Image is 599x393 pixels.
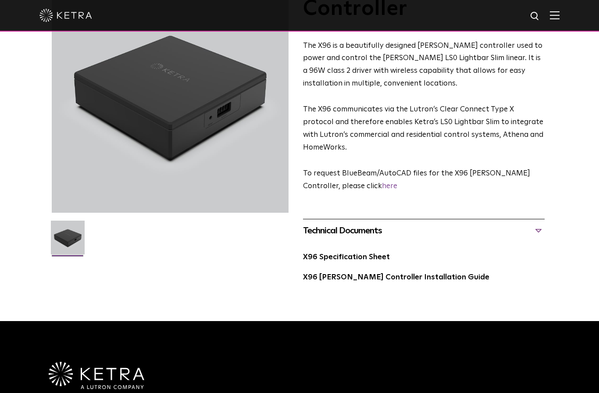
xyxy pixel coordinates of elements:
[39,9,92,22] img: ketra-logo-2019-white
[303,254,390,261] a: X96 Specification Sheet
[51,221,85,261] img: X96-Controller-2021-Web-Square
[303,106,543,151] span: The X96 communicates via the Lutron’s Clear Connect Type X protocol and therefore enables Ketra’s...
[303,42,542,88] span: The X96 is a beautifully designed [PERSON_NAME] controller used to power and control the [PERSON_...
[550,11,560,19] img: Hamburger%20Nav.svg
[303,170,530,190] span: ​To request BlueBeam/AutoCAD files for the X96 [PERSON_NAME] Controller, please click
[382,182,397,190] a: here
[303,274,489,281] a: X96 [PERSON_NAME] Controller Installation Guide
[530,11,541,22] img: search icon
[49,362,144,389] img: Ketra-aLutronCo_White_RGB
[303,224,545,238] div: Technical Documents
